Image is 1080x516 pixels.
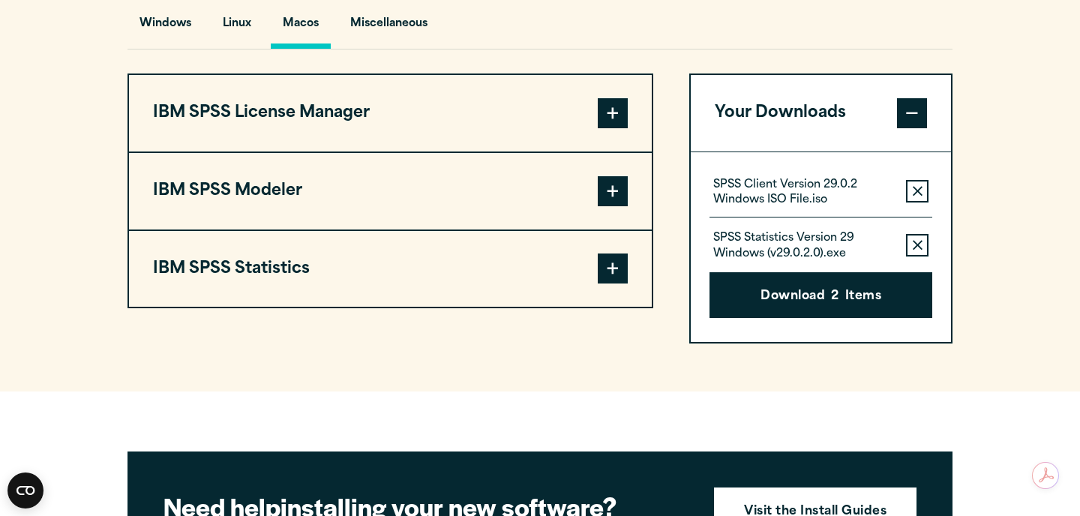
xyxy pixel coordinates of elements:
[691,151,951,343] div: Your Downloads
[713,231,894,261] p: SPSS Statistics Version 29 Windows (v29.0.2.0).exe
[691,75,951,151] button: Your Downloads
[713,178,894,208] p: SPSS Client Version 29.0.2 Windows ISO File.iso
[211,6,263,49] button: Linux
[271,6,331,49] button: Macos
[831,287,838,307] span: 2
[129,231,652,307] button: IBM SPSS Statistics
[709,272,932,319] button: Download2Items
[129,153,652,229] button: IBM SPSS Modeler
[7,472,43,508] button: Open CMP widget
[127,6,203,49] button: Windows
[338,6,439,49] button: Miscellaneous
[129,75,652,151] button: IBM SPSS License Manager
